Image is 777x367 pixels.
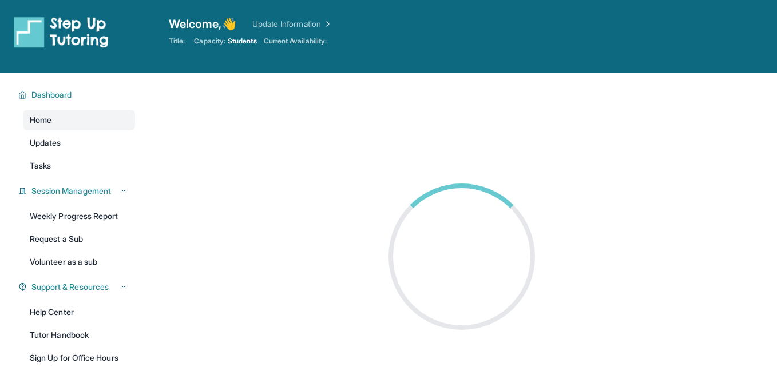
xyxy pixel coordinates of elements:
[31,89,72,101] span: Dashboard
[23,155,135,176] a: Tasks
[23,325,135,345] a: Tutor Handbook
[252,18,332,30] a: Update Information
[23,229,135,249] a: Request a Sub
[23,133,135,153] a: Updates
[23,252,135,272] a: Volunteer as a sub
[31,185,111,197] span: Session Management
[23,206,135,226] a: Weekly Progress Report
[194,37,225,46] span: Capacity:
[31,281,109,293] span: Support & Resources
[228,37,257,46] span: Students
[321,18,332,30] img: Chevron Right
[169,16,236,32] span: Welcome, 👋
[27,281,128,293] button: Support & Resources
[30,160,51,171] span: Tasks
[30,137,61,149] span: Updates
[264,37,327,46] span: Current Availability:
[14,16,109,48] img: logo
[27,185,128,197] button: Session Management
[30,114,51,126] span: Home
[27,89,128,101] button: Dashboard
[23,110,135,130] a: Home
[169,37,185,46] span: Title:
[23,302,135,322] a: Help Center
